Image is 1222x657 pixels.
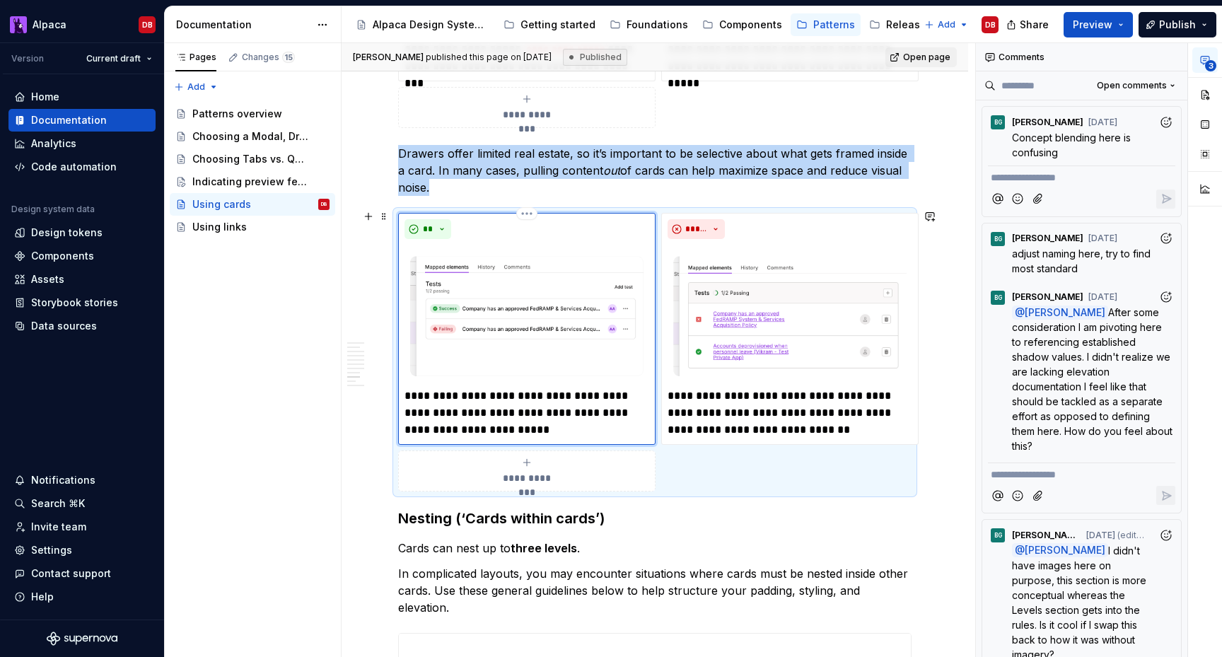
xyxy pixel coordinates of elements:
[47,632,117,646] svg: Supernova Logo
[1012,306,1108,320] span: @
[886,18,932,32] div: Releases
[1012,530,1081,541] span: [PERSON_NAME]
[1012,233,1083,244] span: [PERSON_NAME]
[697,13,788,36] a: Components
[8,469,156,492] button: Notifications
[988,165,1175,185] div: Composer editor
[8,492,156,515] button: Search ⌘K
[1029,190,1048,209] button: Attach files
[1012,543,1108,557] span: @
[8,291,156,314] a: Storybook stories
[1029,486,1048,505] button: Attach files
[170,103,335,238] div: Page tree
[282,52,295,63] span: 15
[603,163,620,178] em: out
[175,52,216,63] div: Pages
[8,539,156,562] a: Settings
[719,18,782,32] div: Components
[1008,486,1028,505] button: Add emoji
[8,109,156,132] a: Documentation
[10,16,27,33] img: 003f14f4-5683-479b-9942-563e216bc167.png
[1012,117,1083,128] span: [PERSON_NAME]
[31,160,117,174] div: Code automation
[80,49,158,69] button: Current draft
[8,86,156,108] a: Home
[1008,190,1028,209] button: Add emoji
[1064,12,1133,37] button: Preview
[863,13,938,36] a: Releases
[813,18,855,32] div: Patterns
[242,52,295,63] div: Changes
[8,315,156,337] a: Data sources
[1025,306,1105,318] span: [PERSON_NAME]
[1012,291,1083,303] span: [PERSON_NAME]
[170,216,335,238] a: Using links
[627,18,688,32] div: Foundations
[398,540,912,557] p: Cards can nest up to .
[170,125,335,148] a: Choosing a Modal, Drawer, or Page
[353,52,552,63] span: published this page on [DATE]
[192,197,251,211] div: Using cards
[170,170,335,193] a: Indicating preview features
[1156,288,1175,307] button: Add reaction
[170,148,335,170] a: Choosing Tabs vs. Quick views
[187,81,205,93] span: Add
[994,233,1002,245] div: BG
[885,47,957,67] a: Open page
[31,590,54,604] div: Help
[170,77,223,97] button: Add
[1090,76,1182,95] button: Open comments
[192,152,309,166] div: Choosing Tabs vs. Quick views
[192,220,247,234] div: Using links
[31,296,118,310] div: Storybook stories
[563,49,627,66] div: Published
[1012,248,1153,274] span: adjust naming here, try to find most standard
[192,129,309,144] div: Choosing a Modal, Drawer, or Page
[31,473,95,487] div: Notifications
[11,53,44,64] div: Version
[373,18,489,32] div: Alpaca Design System 🦙
[3,9,161,40] button: AlpacaDB
[988,486,1007,505] button: Mention someone
[31,249,94,263] div: Components
[192,175,309,189] div: Indicating preview features
[398,508,912,528] h3: Nesting (‘Cards within cards’)
[31,543,72,557] div: Settings
[31,226,103,240] div: Design tokens
[353,52,424,62] span: [PERSON_NAME]
[999,12,1058,37] button: Share
[405,245,649,382] img: 1261e831-b78a-42da-90ab-3f99c6496ad6.png
[1025,545,1105,557] span: [PERSON_NAME]
[8,562,156,585] button: Contact support
[31,566,111,581] div: Contact support
[86,53,141,64] span: Current draft
[11,204,95,215] div: Design system data
[31,520,86,534] div: Invite team
[192,107,282,121] div: Patterns overview
[31,90,59,104] div: Home
[994,117,1002,128] div: BG
[938,19,955,30] span: Add
[520,18,595,32] div: Getting started
[1205,60,1216,71] span: 3
[1156,486,1175,505] button: Reply
[31,136,76,151] div: Analytics
[176,18,310,32] div: Documentation
[668,245,912,382] img: 30a1e088-ef23-482e-b77c-d5cf77bf3401.png
[31,113,107,127] div: Documentation
[985,19,996,30] div: DB
[8,268,156,291] a: Assets
[33,18,66,32] div: Alpaca
[903,52,950,63] span: Open page
[321,197,327,211] div: DB
[8,132,156,155] a: Analytics
[1156,229,1175,248] button: Add reaction
[398,565,912,616] p: In complicated layouts, you may encounter situations where cards must be nested inside other card...
[31,496,85,511] div: Search ⌘K
[31,319,97,333] div: Data sources
[920,15,973,35] button: Add
[988,190,1007,209] button: Mention someone
[8,586,156,608] button: Help
[1012,132,1134,158] span: Concept blending here is confusing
